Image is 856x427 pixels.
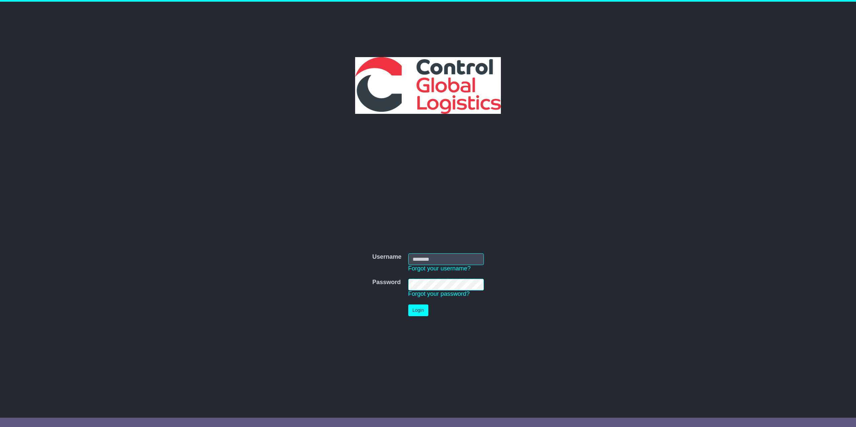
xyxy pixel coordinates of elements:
[408,265,471,272] a: Forgot your username?
[408,290,470,297] a: Forgot your password?
[355,57,501,114] img: Control Global Logistics PTY LTD
[372,253,401,261] label: Username
[408,304,428,316] button: Login
[372,279,401,286] label: Password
